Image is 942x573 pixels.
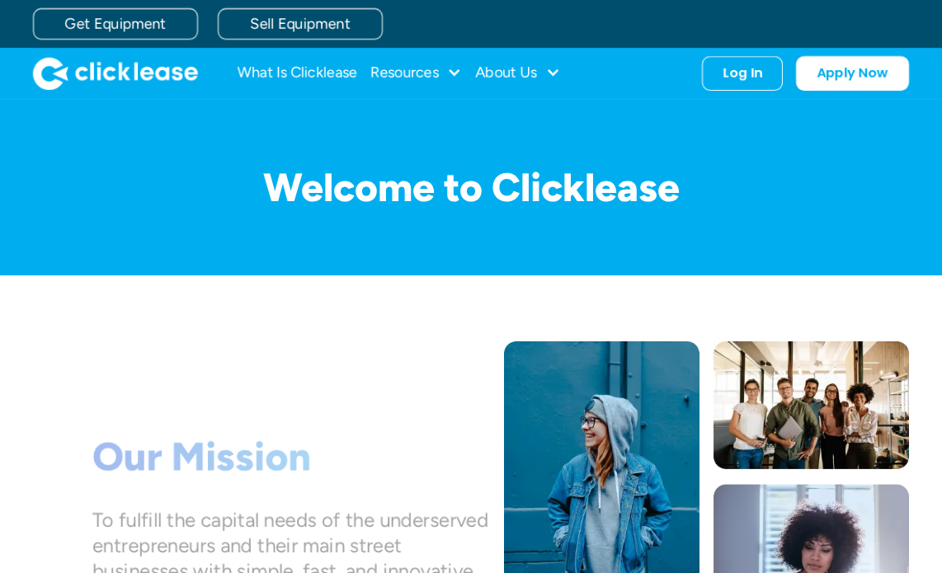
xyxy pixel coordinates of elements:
div: Resources [370,57,462,90]
a: home [33,57,198,90]
div: Log In [723,65,762,82]
img: Clicklease logo [33,57,198,90]
a: Sell Equipment [218,8,383,40]
h1: Welcome to Clicklease [33,166,909,209]
a: Get Equipment [33,8,198,40]
a: Apply Now [796,56,909,91]
h1: Our Mission [92,433,488,481]
a: What Is Clicklease [238,57,357,90]
div: About Us [475,57,560,90]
